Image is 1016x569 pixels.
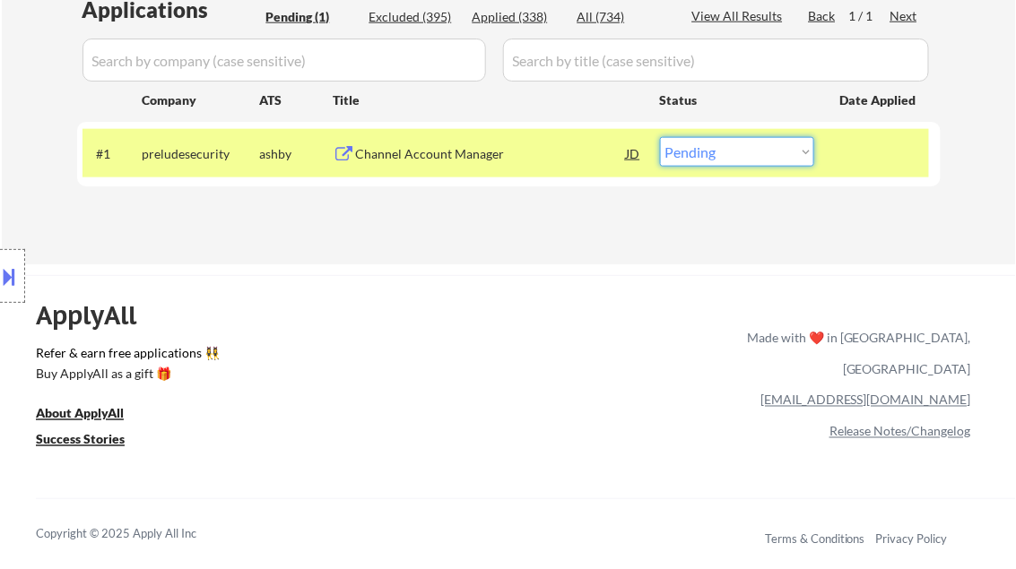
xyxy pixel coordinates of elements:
div: View All Results [692,7,788,25]
div: Made with ❤️ in [GEOGRAPHIC_DATA], [GEOGRAPHIC_DATA] [740,322,971,384]
div: Title [334,91,643,109]
div: Copyright © 2025 Apply All Inc [36,526,242,544]
div: Status [660,83,814,116]
a: Privacy Policy [876,532,948,547]
div: Company [143,91,260,109]
div: All (734) [577,8,667,26]
div: ATS [260,91,334,109]
a: Release Notes/Changelog [829,424,971,439]
div: Excluded (395) [369,8,459,26]
div: 1 / 1 [849,7,890,25]
div: Back [809,7,838,25]
a: Terms & Conditions [765,532,865,547]
div: JD [625,137,643,169]
div: Pending (1) [266,8,356,26]
a: [EMAIL_ADDRESS][DOMAIN_NAME] [760,392,971,408]
div: Applied (338) [473,8,562,26]
div: Channel Account Manager [356,145,627,163]
input: Search by title (case sensitive) [503,39,929,82]
input: Search by company (case sensitive) [82,39,486,82]
div: Next [890,7,919,25]
div: Date Applied [840,91,919,109]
